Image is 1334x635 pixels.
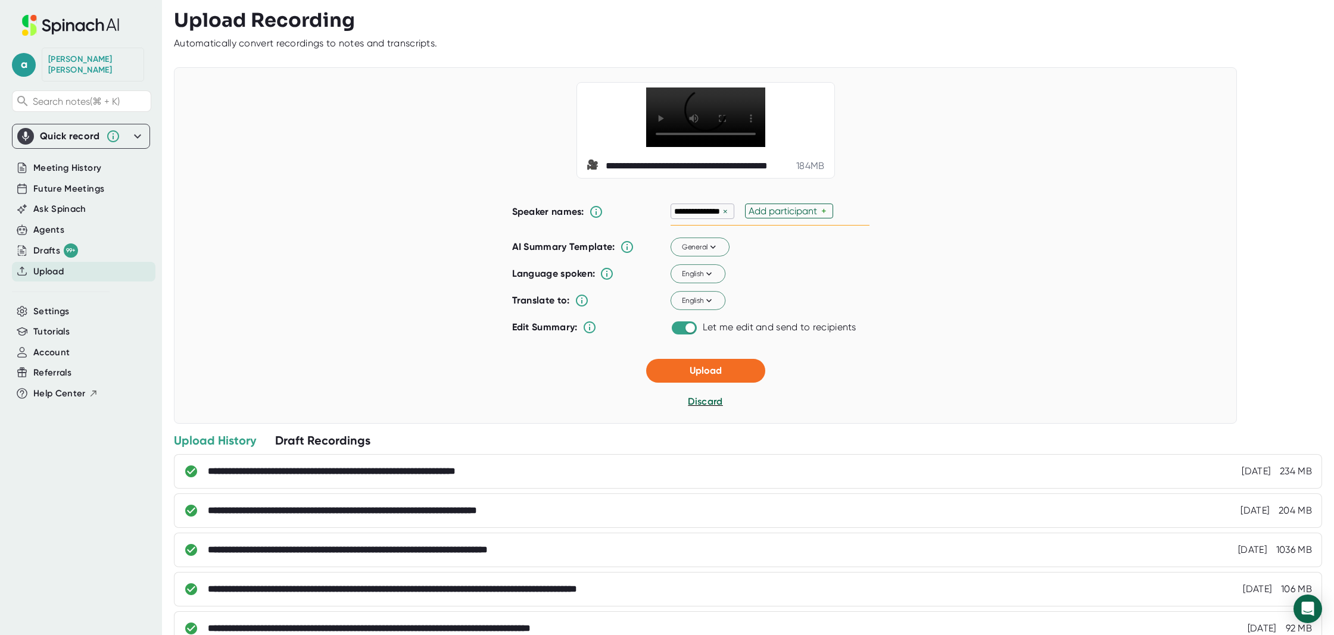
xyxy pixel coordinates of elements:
[33,182,104,196] button: Future Meetings
[681,268,714,279] span: English
[512,206,584,217] b: Speaker names:
[48,54,138,75] div: Andréa Albright
[587,159,601,173] span: video
[33,223,64,237] button: Agents
[512,295,570,306] b: Translate to:
[681,242,718,252] span: General
[1241,505,1269,517] div: 7/24/2025, 12:34:25 PM
[33,96,120,107] span: Search notes (⌘ + K)
[64,243,78,258] div: 99+
[688,396,722,407] span: Discard
[33,325,70,339] button: Tutorials
[33,265,64,279] button: Upload
[688,395,722,409] button: Discard
[512,241,615,253] b: AI Summary Template:
[33,202,86,216] button: Ask Spinach
[796,160,825,172] div: 184 MB
[749,205,821,217] div: Add participant
[671,238,730,257] button: General
[33,366,71,380] button: Referrals
[1276,544,1312,556] div: 1036 MB
[174,9,1322,32] h3: Upload Recording
[703,321,856,333] div: Let me edit and send to recipients
[512,268,596,279] b: Language spoken:
[512,321,578,333] b: Edit Summary:
[33,243,78,258] button: Drafts 99+
[33,346,70,359] button: Account
[1243,583,1271,595] div: 6/19/2025, 3:15:43 PM
[690,365,722,376] span: Upload
[1281,583,1312,595] div: 106 MB
[174,37,437,49] div: Automatically convert recordings to notes and transcripts.
[1294,595,1322,623] div: Open Intercom Messenger
[681,295,714,306] span: English
[1280,465,1312,477] div: 234 MB
[174,433,256,448] div: Upload History
[1279,505,1312,517] div: 204 MB
[1286,623,1313,634] div: 92 MB
[1248,623,1276,634] div: 5/30/2025, 8:29:46 AM
[17,124,145,148] div: Quick record
[821,205,830,217] div: +
[1238,544,1267,556] div: 7/14/2025, 9:20:05 AM
[1242,465,1270,477] div: 8/1/2025, 1:32:35 PM
[40,130,100,142] div: Quick record
[33,243,78,258] div: Drafts
[33,305,70,318] button: Settings
[33,387,98,401] button: Help Center
[720,206,731,217] div: ×
[275,433,370,448] div: Draft Recordings
[33,161,101,175] button: Meeting History
[671,292,725,311] button: English
[33,387,86,401] span: Help Center
[12,53,36,77] span: a
[671,265,725,284] button: English
[646,359,765,383] button: Upload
